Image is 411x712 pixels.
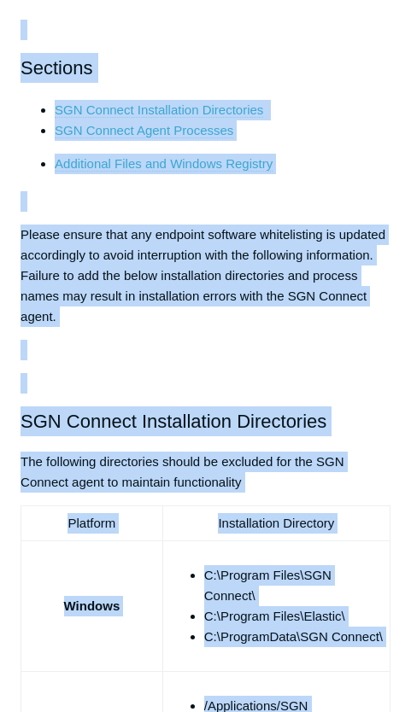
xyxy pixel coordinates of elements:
li: C:\Program Files\SGN Connect\ [204,565,383,606]
li: C:\Program Files\Elastic\ [204,606,383,627]
h2: Sections [21,53,390,83]
strong: Windows [64,598,120,613]
span: SGN Connect Installation Directories [21,411,326,432]
span: The following directories should be excluded for the SGN Connect agent to maintain functionality [21,454,344,489]
a: Additional Files and Windows Registry [55,156,273,172]
a: SGN Connect Agent Processes [55,123,233,138]
li: C:\ProgramData\SGN Connect\ [204,627,383,647]
td: Platform [21,506,163,541]
a: SGN Connect Installation Directories [55,102,263,118]
td: Installation Directory [162,506,390,541]
span: SGN Connect Agent Processes [55,123,233,137]
span: Please ensure that any endpoint software whitelisting is updated accordingly to avoid interruptio... [21,227,385,324]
